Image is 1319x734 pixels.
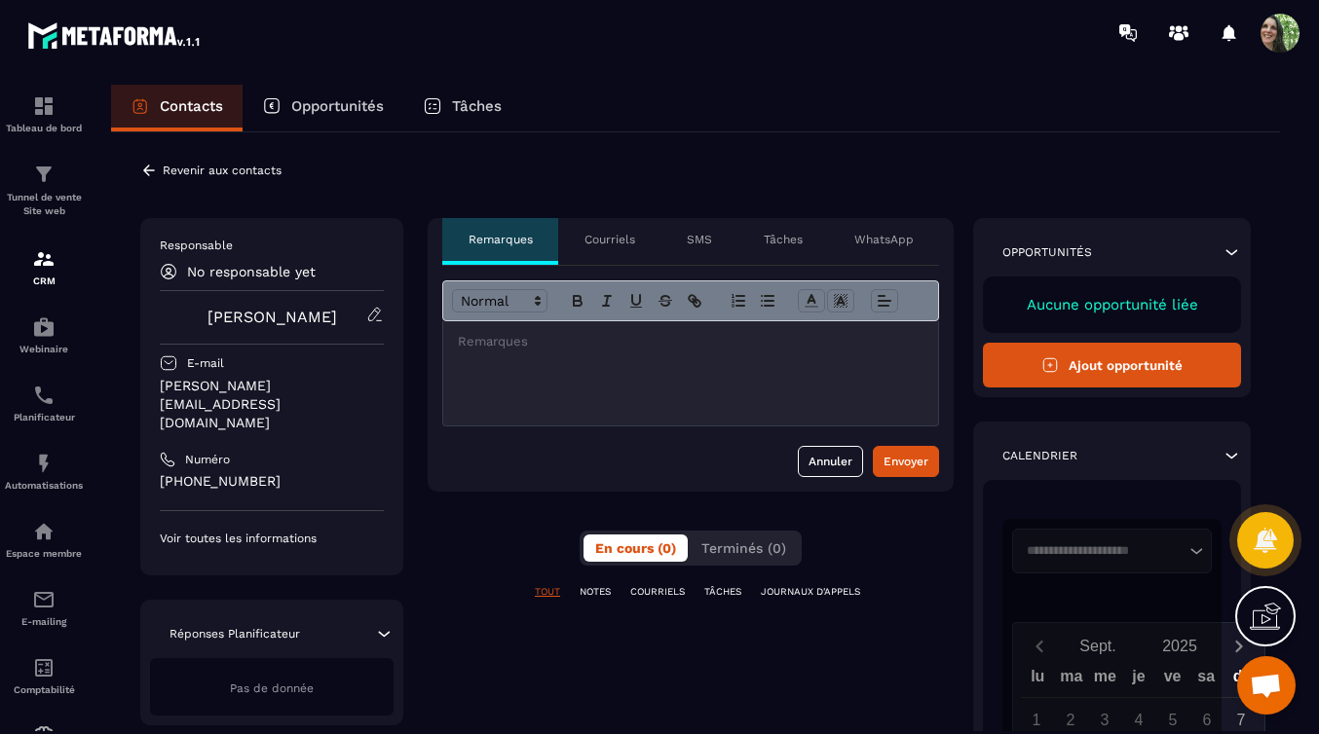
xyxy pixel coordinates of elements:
[854,232,914,247] p: WhatsApp
[5,642,83,710] a: accountantaccountantComptabilité
[584,232,635,247] p: Courriels
[5,123,83,133] p: Tableau de bord
[5,369,83,437] a: schedulerschedulerPlanificateur
[32,94,56,118] img: formation
[32,520,56,543] img: automations
[243,85,403,131] a: Opportunités
[1002,448,1077,463] p: Calendrier
[701,540,786,556] span: Terminés (0)
[584,534,688,562] button: En cours (0)
[163,164,282,177] p: Revenir aux contacts
[5,573,83,642] a: emailemailE-mailing
[32,384,56,407] img: scheduler
[1237,656,1296,715] div: Ouvrir le chat
[5,275,83,286] p: CRM
[798,446,863,477] button: Annuler
[5,191,83,218] p: Tunnel de vente Site web
[5,301,83,369] a: automationsautomationsWebinaire
[764,232,803,247] p: Tâches
[160,531,384,546] p: Voir toutes les informations
[630,585,685,599] p: COURRIELS
[580,585,611,599] p: NOTES
[160,238,384,253] p: Responsable
[32,163,56,186] img: formation
[5,480,83,491] p: Automatisations
[761,585,860,599] p: JOURNAUX D'APPELS
[291,97,384,115] p: Opportunités
[403,85,521,131] a: Tâches
[160,472,384,491] p: [PHONE_NUMBER]
[5,80,83,148] a: formationformationTableau de bord
[687,232,712,247] p: SMS
[187,355,224,371] p: E-mail
[160,97,223,115] p: Contacts
[5,505,83,573] a: automationsautomationsEspace membre
[5,616,83,627] p: E-mailing
[32,656,56,679] img: accountant
[5,684,83,695] p: Comptabilité
[535,585,560,599] p: TOUT
[1002,296,1222,313] p: Aucune opportunité liée
[690,534,798,562] button: Terminés (0)
[32,315,56,339] img: automations
[160,377,384,432] p: [PERSON_NAME][EMAIL_ADDRESS][DOMAIN_NAME]
[32,588,56,611] img: email
[1002,244,1092,260] p: Opportunités
[5,412,83,422] p: Planificateur
[983,343,1241,387] button: Ajout opportunité
[185,452,230,467] p: Numéro
[5,437,83,505] a: automationsautomationsAutomatisations
[32,247,56,271] img: formation
[27,18,203,53] img: logo
[884,452,928,471] div: Envoyer
[187,264,316,279] p: No responsable yet
[469,232,533,247] p: Remarques
[1223,663,1257,697] div: di
[595,540,676,556] span: En cours (0)
[873,446,939,477] button: Envoyer
[111,85,243,131] a: Contacts
[5,548,83,559] p: Espace membre
[5,233,83,301] a: formationformationCRM
[230,681,314,695] span: Pas de donnée
[170,626,300,642] p: Réponses Planificateur
[5,148,83,233] a: formationformationTunnel de vente Site web
[5,344,83,354] p: Webinaire
[32,452,56,475] img: automations
[704,585,741,599] p: TÂCHES
[452,97,502,115] p: Tâches
[207,308,337,326] a: [PERSON_NAME]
